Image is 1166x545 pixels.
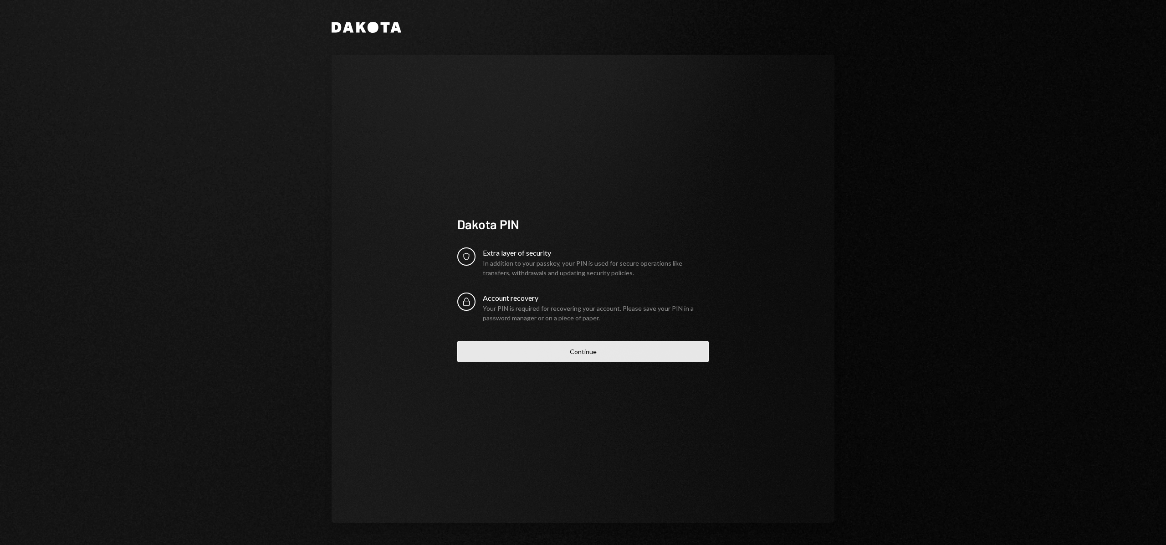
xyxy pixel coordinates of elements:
[457,341,709,362] button: Continue
[483,303,709,323] div: Your PIN is required for recovering your account. Please save your PIN in a password manager or o...
[483,293,709,303] div: Account recovery
[457,216,709,233] div: Dakota PIN
[483,247,709,258] div: Extra layer of security
[483,258,709,278] div: In addition to your passkey, your PIN is used for secure operations like transfers, withdrawals a...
